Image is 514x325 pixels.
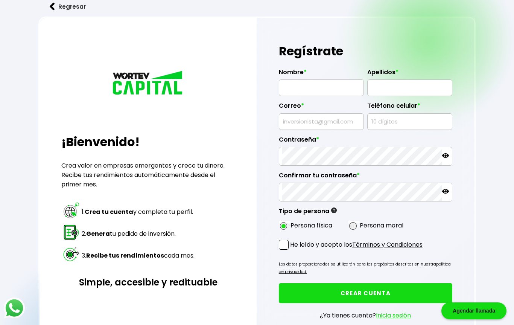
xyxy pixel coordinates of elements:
img: flecha izquierda [50,3,55,11]
input: 10 dígitos [371,114,449,130]
td: 2. tu pedido de inversión. [81,223,195,244]
p: ¿Ya tienes cuenta? [320,311,411,320]
td: 3. cada mes. [81,245,195,266]
p: He leído y acepto los [290,240,423,249]
strong: Crea tu cuenta [85,208,133,216]
label: Tipo de persona [279,208,337,219]
p: Los datos proporcionados se utilizarán para los propósitos descritos en nuestra [279,261,452,276]
label: Apellidos [367,69,452,80]
td: 1. y completa tu perfil. [81,201,195,222]
label: Persona física [290,221,332,230]
img: paso 3 [62,245,80,263]
a: Términos y Condiciones [352,240,423,249]
p: Crea valor en empresas emergentes y crece tu dinero. Recibe tus rendimientos automáticamente desd... [61,161,235,189]
strong: Recibe tus rendimientos [86,251,164,260]
strong: Genera [86,229,110,238]
img: paso 2 [62,223,80,241]
img: paso 1 [62,201,80,219]
label: Correo [279,102,364,113]
input: inversionista@gmail.com [282,114,360,130]
h3: Simple, accesible y redituable [61,276,235,289]
label: Confirmar tu contraseña [279,172,452,183]
img: gfR76cHglkPwleuBLjWdxeZVvX9Wp6JBDmjRYY8JYDQn16A2ICN00zLTgIroGa6qie5tIuWH7V3AapTKqzv+oMZsGfMUqL5JM... [331,208,337,213]
a: Inicia sesión [376,311,411,320]
button: CREAR CUENTA [279,283,452,303]
h2: ¡Bienvenido! [61,133,235,151]
img: logos_whatsapp-icon.242b2217.svg [4,298,25,319]
img: logo_wortev_capital [111,70,186,98]
h1: Regístrate [279,40,452,63]
label: Nombre [279,69,364,80]
label: Teléfono celular [367,102,452,113]
label: Persona moral [360,221,403,230]
label: Contraseña [279,136,452,147]
div: Agendar llamada [441,302,506,319]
